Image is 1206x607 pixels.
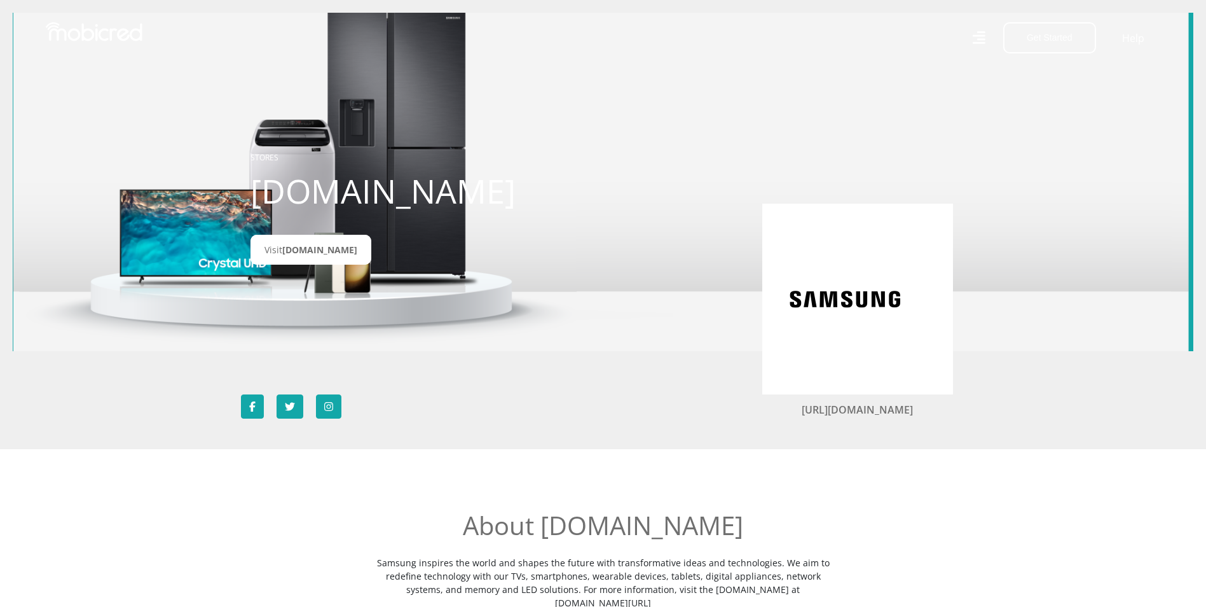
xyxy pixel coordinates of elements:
[802,403,913,417] a: [URL][DOMAIN_NAME]
[316,394,341,419] a: Follow Samsung.com on Instagram
[1121,30,1145,46] a: Help
[250,152,278,163] a: STORES
[1003,22,1096,53] button: Get Started
[250,235,371,265] a: Visit[DOMAIN_NAME]
[371,510,835,541] h2: About [DOMAIN_NAME]
[241,394,264,419] a: Follow Samsung.com on Facebook
[46,22,142,41] img: Mobicred
[277,394,303,419] a: Follow Samsung.com on Twitter
[781,235,908,363] img: Samsung.com
[282,244,357,256] span: [DOMAIN_NAME]
[250,171,533,211] h1: [DOMAIN_NAME]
